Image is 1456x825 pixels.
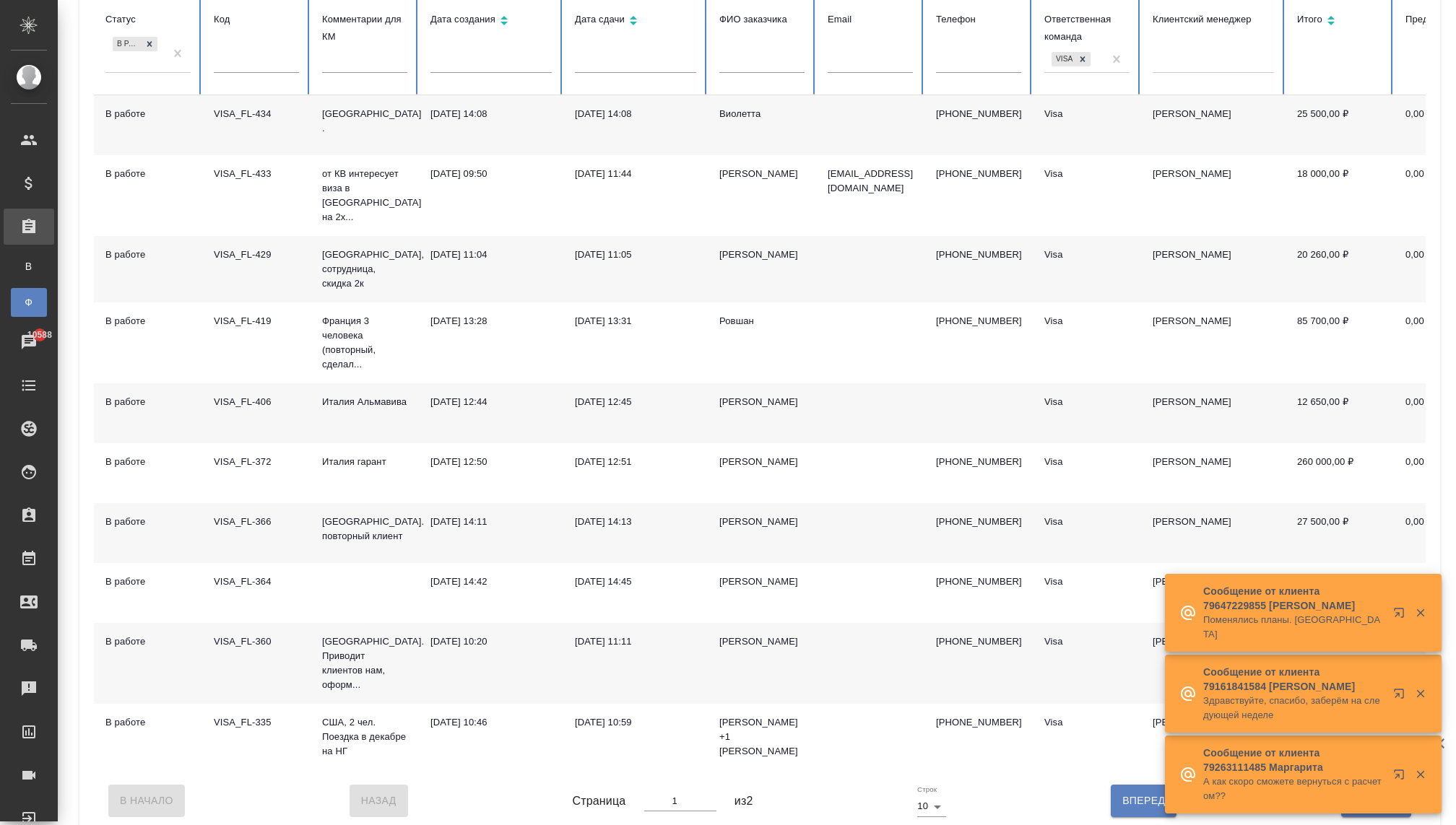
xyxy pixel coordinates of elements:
div: В работе [105,167,191,181]
p: США, 2 чел. Поездка в декабре на НГ [322,715,407,759]
div: Код [214,11,299,28]
div: Visa [1044,715,1130,730]
span: 10588 [19,328,61,342]
span: Страница [573,793,626,810]
p: [GEOGRAPHIC_DATA], сотрудница, скидка 2к [322,248,407,291]
div: В работе [105,715,191,730]
div: VISA_FL-434 [214,107,299,121]
div: [PERSON_NAME] [719,455,805,469]
div: [DATE] 12:50 [430,455,552,469]
div: Ровшан [719,314,805,328]
p: [PHONE_NUMBER] [936,634,1021,649]
td: [PERSON_NAME] [1141,623,1286,704]
div: [PERSON_NAME] [719,515,805,529]
div: VISA_FL-364 [214,575,299,589]
p: [PHONE_NUMBER] [936,248,1021,262]
p: Сообщение от клиента 79161841584 [PERSON_NAME] [1203,665,1384,694]
div: В работе [105,515,191,529]
a: В [11,252,47,281]
button: Закрыть [1405,606,1435,619]
div: Статус [105,11,191,28]
div: В работе [113,37,142,52]
span: Ф [18,295,40,310]
a: 10588 [4,324,54,360]
div: [DATE] 10:59 [575,715,696,730]
button: Открыть в новой вкладке [1384,679,1419,714]
td: [PERSON_NAME] [1141,503,1286,563]
td: 25 500,00 ₽ [1286,95,1394,155]
td: [PERSON_NAME] [1141,383,1286,443]
td: [PERSON_NAME] [1141,302,1286,383]
div: Visa [1044,455,1130,469]
div: Ответственная команда [1044,11,1130,45]
div: VISA_FL-429 [214,248,299,262]
p: [PHONE_NUMBER] [936,107,1021,121]
div: Visa [1044,314,1130,328]
button: Открыть в новой вкладке [1384,598,1419,633]
td: [PERSON_NAME] [1141,155,1286,236]
p: [GEOGRAPHIC_DATA] . [322,107,407,136]
div: Visa [1044,107,1130,121]
button: Закрыть [1405,687,1435,700]
p: [GEOGRAPHIC_DATA]. повторный клиент [322,515,407,544]
span: В [18,259,40,274]
td: [PERSON_NAME] [1141,236,1286,302]
div: В работе [105,107,191,121]
p: [PHONE_NUMBER] [936,455,1021,469]
div: 10 [917,796,946,816]
div: VISA_FL-360 [214,634,299,649]
div: Visa [1044,395,1130,409]
div: VISA_FL-433 [214,167,299,181]
div: В работе [105,455,191,469]
div: VISA_FL-366 [214,515,299,529]
p: [PHONE_NUMBER] [936,515,1021,529]
div: [DATE] 14:08 [430,107,552,121]
div: Visa [1052,52,1075,67]
p: Италия Альмавива [322,395,407,409]
p: Здравствуйте, спасибо, заберём на следующей неделе [1203,694,1384,723]
div: Клиентский менеджер [1153,11,1274,28]
div: В работе [105,575,191,589]
p: [PHONE_NUMBER] [936,167,1021,181]
p: [GEOGRAPHIC_DATA]. Приводит клиентов нам, оформ... [322,634,407,692]
div: VISA_FL-406 [214,395,299,409]
div: Visa [1044,248,1130,262]
div: ФИО заказчика [719,11,805,28]
div: В работе [105,395,191,409]
label: Строк [917,786,937,793]
div: В работе [105,248,191,262]
div: [DATE] 09:50 [430,167,552,181]
td: [PERSON_NAME] [1141,704,1286,770]
div: В работе [105,634,191,649]
div: [DATE] 10:20 [430,634,552,649]
div: [DATE] 11:11 [575,634,696,649]
div: Visa [1044,575,1130,589]
td: 12 650,00 ₽ [1286,383,1394,443]
button: Вперед [1111,785,1176,816]
div: [DATE] 14:08 [575,107,696,121]
p: Сообщение от клиента 79647229855 [PERSON_NAME] [1203,584,1384,613]
div: [DATE] 14:45 [575,575,696,589]
div: [PERSON_NAME] [719,634,805,649]
p: А как скоро сможете вернуться с расчетом?? [1203,774,1384,803]
div: Телефон [936,11,1021,28]
div: [PERSON_NAME] [719,395,805,409]
div: VISA_FL-372 [214,455,299,469]
div: [PERSON_NAME] [719,167,805,181]
p: [EMAIL_ADDRESS][DOMAIN_NAME] [828,167,913,196]
div: Комментарии для КМ [322,11,407,45]
p: от КВ интересует виза в [GEOGRAPHIC_DATA] на 2х... [322,167,407,224]
td: 13 920,00 ₽ [1286,563,1394,623]
div: [DATE] 13:31 [575,314,696,328]
button: Закрыть [1405,768,1435,781]
div: Visa [1044,167,1130,181]
p: [PHONE_NUMBER] [936,314,1021,328]
div: [DATE] 11:04 [430,248,552,262]
div: VISA_FL-419 [214,314,299,328]
div: [PERSON_NAME] [719,248,805,262]
p: Италия гарант [322,455,407,469]
div: VISA_FL-335 [214,715,299,730]
td: 85 700,00 ₽ [1286,302,1394,383]
div: [DATE] 14:42 [430,575,552,589]
p: [PHONE_NUMBER] [936,715,1021,730]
